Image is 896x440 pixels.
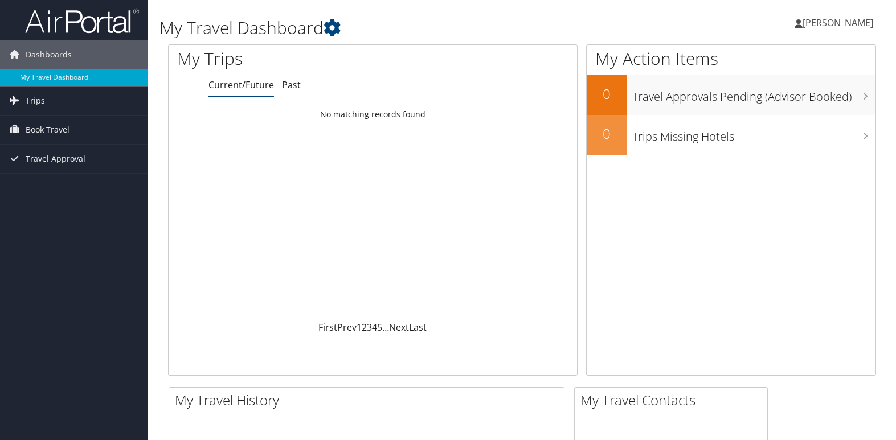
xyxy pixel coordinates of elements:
a: 4 [372,321,377,334]
span: [PERSON_NAME] [803,17,873,29]
h3: Travel Approvals Pending (Advisor Booked) [632,83,875,105]
a: [PERSON_NAME] [795,6,885,40]
a: Next [389,321,409,334]
td: No matching records found [169,104,577,125]
h1: My Trips [177,47,398,71]
span: … [382,321,389,334]
a: First [318,321,337,334]
h1: My Travel Dashboard [159,16,643,40]
h3: Trips Missing Hotels [632,123,875,145]
a: 1 [357,321,362,334]
span: Trips [26,87,45,115]
a: 0Travel Approvals Pending (Advisor Booked) [587,75,875,115]
h1: My Action Items [587,47,875,71]
a: 2 [362,321,367,334]
h2: 0 [587,124,627,143]
a: Current/Future [208,79,274,91]
a: 0Trips Missing Hotels [587,115,875,155]
h2: 0 [587,84,627,104]
span: Travel Approval [26,145,85,173]
a: 5 [377,321,382,334]
h2: My Travel Contacts [580,390,767,410]
a: Last [409,321,427,334]
img: airportal-logo.png [25,7,139,34]
a: Past [282,79,301,91]
span: Dashboards [26,40,72,69]
span: Book Travel [26,116,69,144]
h2: My Travel History [175,390,564,410]
a: 3 [367,321,372,334]
a: Prev [337,321,357,334]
